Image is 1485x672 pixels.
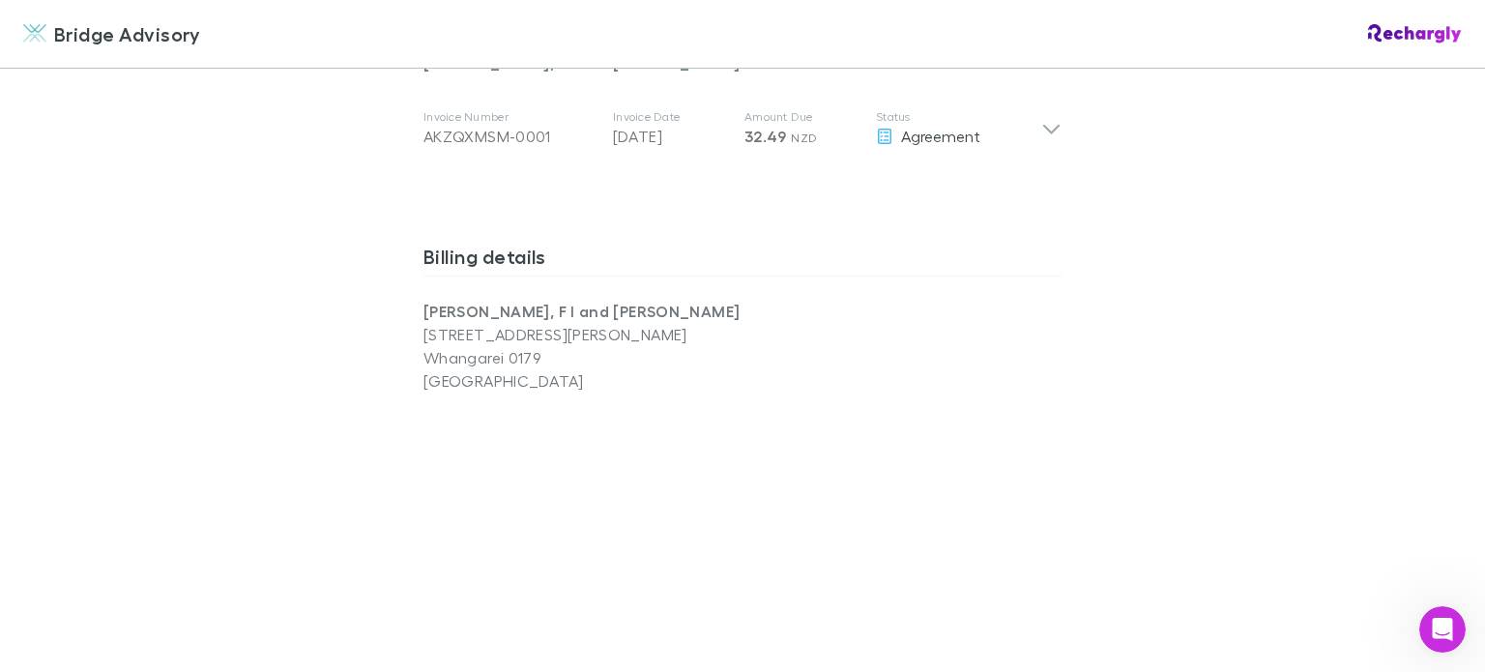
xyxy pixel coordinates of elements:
[791,131,817,145] span: NZD
[423,300,742,323] p: [PERSON_NAME], F I and [PERSON_NAME]
[423,369,742,393] p: [GEOGRAPHIC_DATA]
[744,109,860,125] p: Amount Due
[1368,24,1462,44] img: Rechargly Logo
[744,127,787,146] span: 32.49
[54,19,201,48] span: Bridge Advisory
[423,245,1062,276] h3: Billing details
[423,109,597,125] p: Invoice Number
[23,22,46,45] img: Bridge Advisory's Logo
[1419,606,1466,653] iframe: Intercom live chat
[613,125,729,148] p: [DATE]
[423,125,597,148] div: AKZQXMSM-0001
[423,346,742,369] p: Whangarei 0179
[901,127,980,145] span: Agreement
[876,109,1041,125] p: Status
[613,109,729,125] p: Invoice Date
[408,90,1077,167] div: Invoice NumberAKZQXMSM-0001Invoice Date[DATE]Amount Due32.49 NZDStatusAgreement
[423,323,742,346] p: [STREET_ADDRESS][PERSON_NAME]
